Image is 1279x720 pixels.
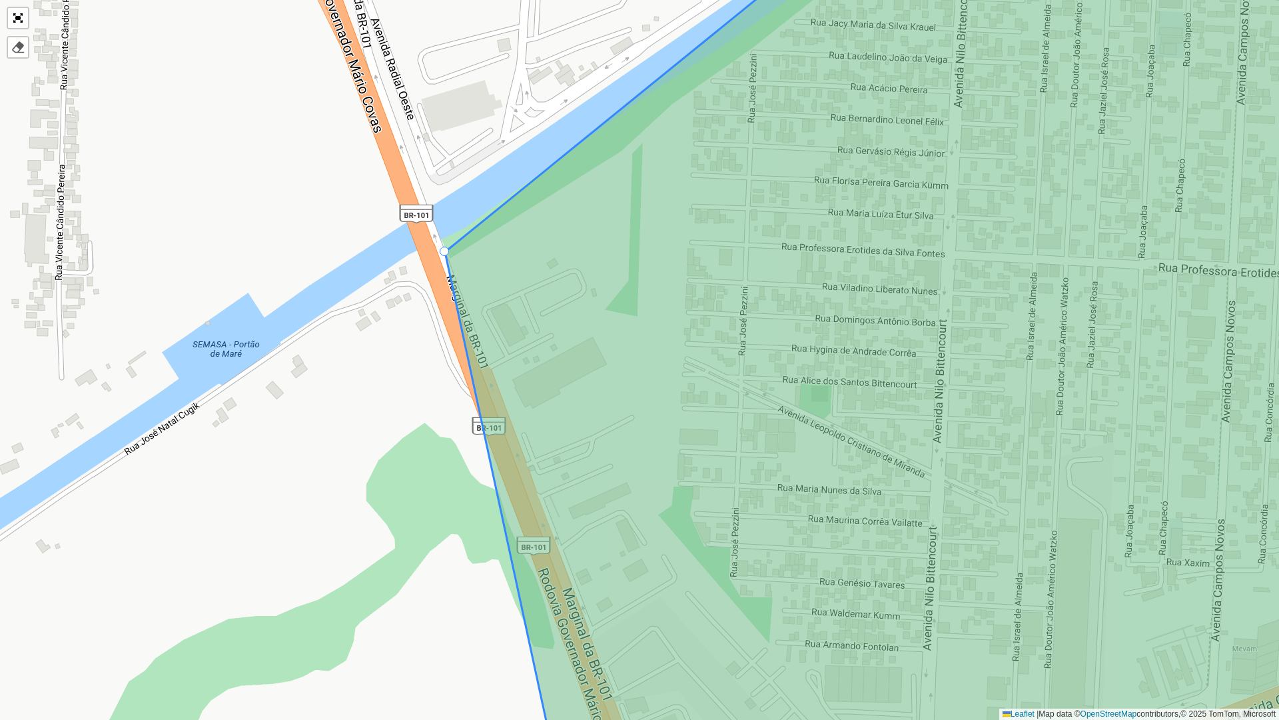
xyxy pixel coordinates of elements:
[8,37,28,57] div: Remover camada(s)
[1080,709,1137,719] a: OpenStreetMap
[1037,709,1039,719] span: |
[8,8,28,28] a: Abrir mapa em tela cheia
[999,709,1279,720] div: Map data © contributors,© 2025 TomTom, Microsoft
[1003,709,1035,719] a: Leaflet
